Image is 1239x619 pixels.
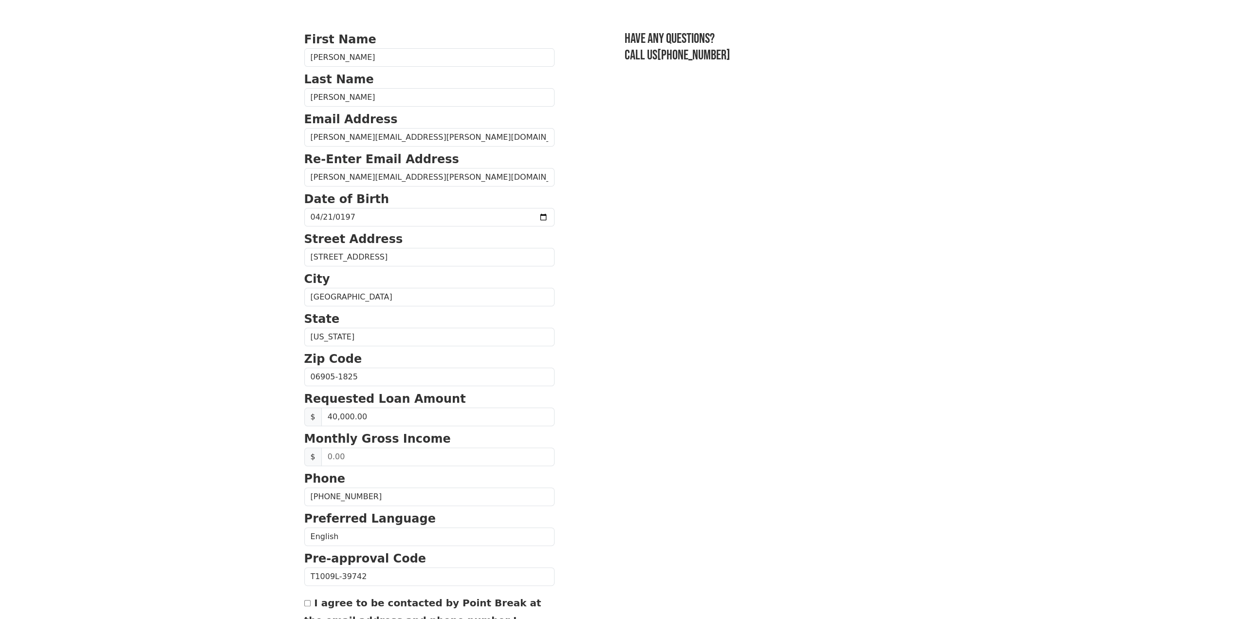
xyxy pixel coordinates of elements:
[304,248,555,266] input: Street Address
[625,31,935,47] h3: Have any questions?
[304,512,436,525] strong: Preferred Language
[304,448,322,466] span: $
[304,408,322,426] span: $
[304,73,374,86] strong: Last Name
[304,272,330,286] strong: City
[625,47,935,64] h3: Call us
[304,488,555,506] input: Phone
[304,48,555,67] input: First Name
[304,113,398,126] strong: Email Address
[321,448,555,466] input: 0.00
[304,392,466,406] strong: Requested Loan Amount
[304,33,376,46] strong: First Name
[304,430,555,448] p: Monthly Gross Income
[657,47,730,63] a: [PHONE_NUMBER]
[304,368,555,386] input: Zip Code
[304,88,555,107] input: Last Name
[304,288,555,306] input: City
[304,192,389,206] strong: Date of Birth
[321,408,555,426] input: 0.00
[304,168,555,187] input: Re-Enter Email Address
[304,152,459,166] strong: Re-Enter Email Address
[304,232,403,246] strong: Street Address
[304,567,555,586] input: Pre-approval Code
[304,312,340,326] strong: State
[304,352,362,366] strong: Zip Code
[304,128,555,147] input: Email Address
[304,552,426,565] strong: Pre-approval Code
[304,472,346,486] strong: Phone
